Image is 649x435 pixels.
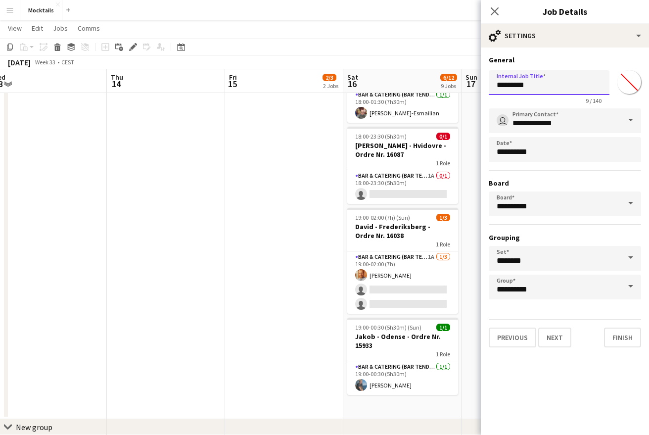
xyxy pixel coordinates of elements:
a: Edit [28,22,47,35]
div: Settings [481,24,649,48]
span: Sun [465,73,477,82]
button: Finish [604,328,641,347]
button: Next [538,328,571,347]
span: 19:00-00:30 (5h30m) (Sun) [355,324,421,331]
span: 1 Role [436,241,450,248]
div: 9 Jobs [441,82,457,90]
h3: Board [489,179,641,188]
h3: [PERSON_NAME] - Hvidovre - Ordre Nr. 16087 [347,141,458,159]
app-card-role: Bar & Catering (Bar Tender)1/118:00-01:30 (7h30m)[PERSON_NAME]-Esmailian [347,89,458,123]
span: Edit [32,24,43,33]
div: CEST [61,58,74,66]
span: Comms [78,24,100,33]
h3: General [489,55,641,64]
h3: Jakob - Odense - Ordre Nr. 15933 [347,332,458,350]
div: New group [16,422,52,432]
div: [DATE] [8,57,31,67]
span: 16 [346,78,358,90]
span: Week 33 [33,58,57,66]
span: 1 Role [436,350,450,358]
a: Comms [74,22,104,35]
app-job-card: 19:00-02:00 (7h) (Sun)1/3David - Frederiksberg - Ordre Nr. 160381 RoleBar & Catering (Bar Tender)... [347,208,458,314]
span: 18:00-23:30 (5h30m) [355,133,407,140]
span: 14 [109,78,123,90]
h3: David - Frederiksberg - Ordre Nr. 16038 [347,222,458,240]
button: Previous [489,328,536,347]
span: 1 Role [436,159,450,167]
button: Mocktails [20,0,62,20]
span: Sat [347,73,358,82]
span: 0/1 [436,133,450,140]
span: Fri [229,73,237,82]
span: View [8,24,22,33]
span: Jobs [53,24,68,33]
app-card-role: Bar & Catering (Bar Tender)1A1/319:00-02:00 (7h)[PERSON_NAME] [347,251,458,314]
span: Thu [111,73,123,82]
h3: Job Details [481,5,649,18]
span: 17 [464,78,477,90]
a: View [4,22,26,35]
span: 9 / 140 [578,97,609,104]
app-card-role: Bar & Catering (Bar Tender)1A0/118:00-23:30 (5h30m) [347,170,458,204]
app-job-card: 19:00-00:30 (5h30m) (Sun)1/1Jakob - Odense - Ordre Nr. 159331 RoleBar & Catering (Bar Tender)1/11... [347,318,458,395]
span: 1/1 [436,324,450,331]
h3: Grouping [489,233,641,242]
div: 2 Jobs [323,82,338,90]
app-job-card: 18:00-23:30 (5h30m)0/1[PERSON_NAME] - Hvidovre - Ordre Nr. 160871 RoleBar & Catering (Bar Tender)... [347,127,458,204]
span: 1/3 [436,214,450,221]
a: Jobs [49,22,72,35]
app-card-role: Bar & Catering (Bar Tender)1/119:00-00:30 (5h30m)[PERSON_NAME] [347,361,458,395]
span: 6/12 [440,74,457,81]
span: 15 [228,78,237,90]
span: 19:00-02:00 (7h) (Sun) [355,214,410,221]
span: 2/3 [323,74,336,81]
